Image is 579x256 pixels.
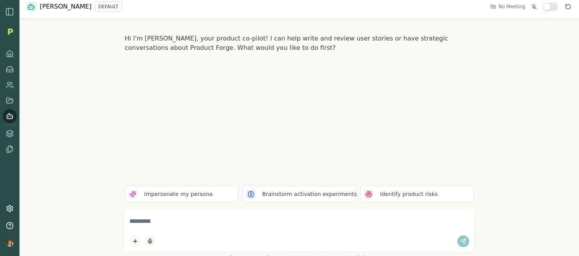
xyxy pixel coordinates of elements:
button: Brainstorm activation experiments [243,186,356,202]
img: profile [6,239,14,247]
button: Help [3,219,17,233]
button: Impersonate my persona [125,186,238,202]
button: Add content to chat [129,235,141,247]
img: Organization logo [4,26,16,37]
img: sidebar [5,7,14,16]
button: DEFAULT [95,2,122,12]
p: Brainstorm activation experiments [262,190,357,198]
p: Hi I'm [PERSON_NAME], your product co-pilot! I can help write and review user stories or have str... [125,34,474,53]
button: Identify product risks [360,186,474,202]
button: Reset conversation [563,2,573,11]
button: Start dictation [144,235,156,247]
p: Impersonate my persona [144,190,213,198]
span: [PERSON_NAME] [40,2,92,11]
span: No Meeting [498,4,525,10]
button: Send message [457,235,469,247]
p: Identify product risks [380,190,438,198]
